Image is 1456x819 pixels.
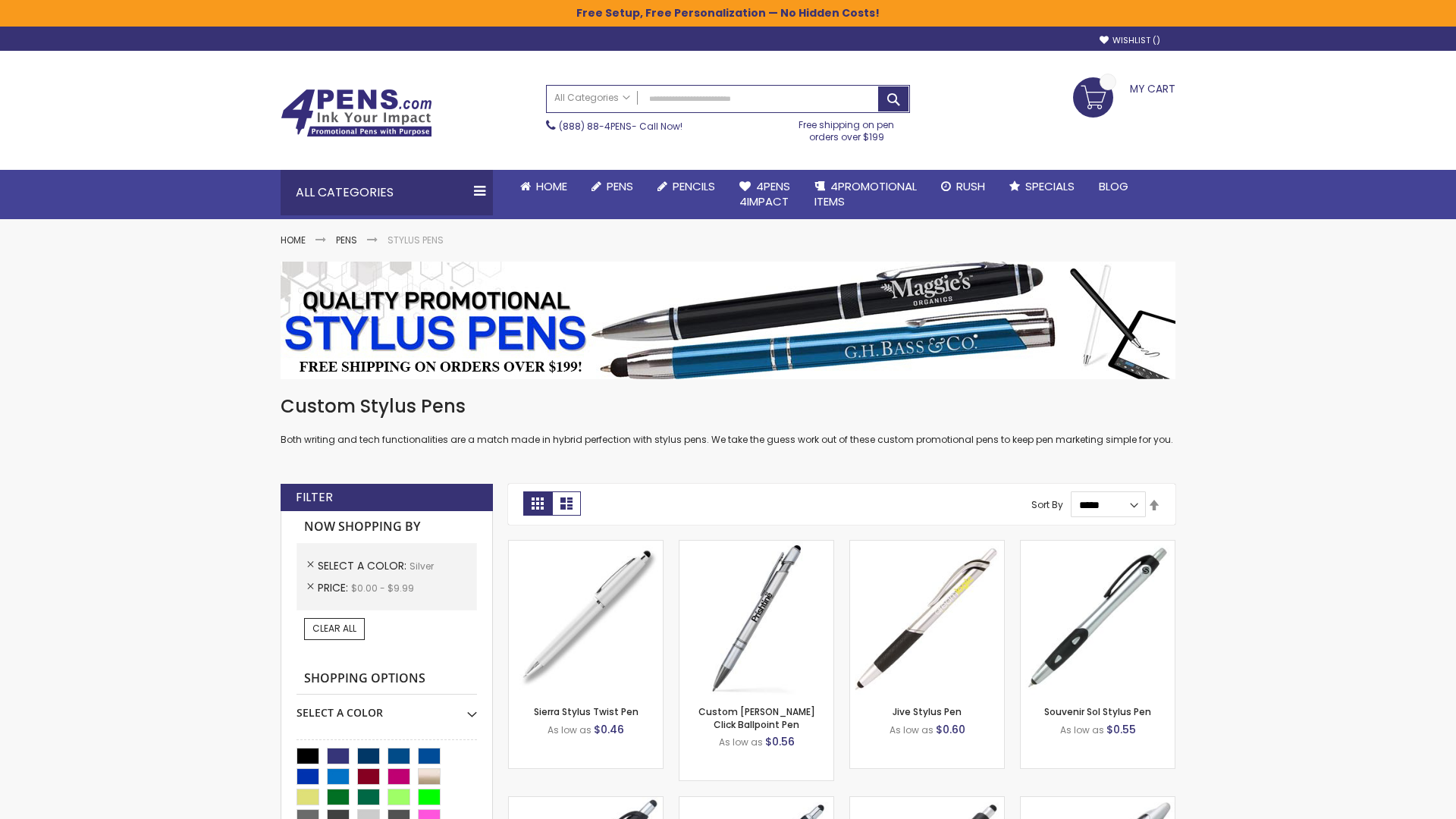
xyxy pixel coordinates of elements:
[304,618,365,639] a: Clear All
[318,558,409,573] span: Select A Color
[936,722,965,737] span: $0.60
[679,540,833,553] a: Custom Alex II Click Ballpoint Pen-Silver
[802,170,929,219] a: 4PROMOTIONALITEMS
[509,540,663,553] a: Stypen-35-Silver
[297,663,477,695] strong: Shopping Options
[281,89,432,137] img: 4Pens Custom Pens and Promotional Products
[783,113,911,143] div: Free shipping on pen orders over $199
[850,796,1004,809] a: Souvenir® Emblem Stylus Pen-Silver
[929,170,997,203] a: Rush
[554,92,630,104] span: All Categories
[997,170,1087,203] a: Specials
[281,262,1175,379] img: Stylus Pens
[297,511,477,543] strong: Now Shopping by
[409,560,434,573] span: Silver
[297,695,477,720] div: Select A Color
[318,580,351,595] span: Price
[850,541,1004,695] img: Jive Stylus Pen-Silver
[890,723,934,736] span: As low as
[1100,35,1160,46] a: Wishlist
[536,178,567,194] span: Home
[281,394,1175,447] div: Both writing and tech functionalities are a match made in hybrid perfection with stylus pens. We ...
[814,178,917,209] span: 4PROMOTIONAL ITEMS
[336,234,357,246] a: Pens
[727,170,802,219] a: 4Pens4impact
[312,622,356,635] span: Clear All
[1021,796,1175,809] a: Twist Highlighter-Pen Stylus Combo-Silver
[679,796,833,809] a: Epiphany Stylus Pens-Silver
[523,491,552,516] strong: Grid
[559,120,682,133] span: - Call Now!
[1106,722,1136,737] span: $0.55
[1021,540,1175,553] a: Souvenir Sol Stylus Pen-Silver
[1099,178,1128,194] span: Blog
[281,394,1175,419] h1: Custom Stylus Pens
[1031,498,1063,511] label: Sort By
[548,723,591,736] span: As low as
[534,705,639,718] a: Sierra Stylus Twist Pen
[850,540,1004,553] a: Jive Stylus Pen-Silver
[739,178,790,209] span: 4Pens 4impact
[559,120,632,133] a: (888) 88-4PENS
[351,582,414,595] span: $0.00 - $9.99
[679,541,833,695] img: Custom Alex II Click Ballpoint Pen-Silver
[893,705,962,718] a: Jive Stylus Pen
[719,736,763,748] span: As low as
[509,541,663,695] img: Stypen-35-Silver
[1087,170,1141,203] a: Blog
[508,170,579,203] a: Home
[509,796,663,809] a: React Stylus Grip Pen-Silver
[1025,178,1075,194] span: Specials
[547,86,638,111] a: All Categories
[607,178,633,194] span: Pens
[673,178,715,194] span: Pencils
[1044,705,1151,718] a: Souvenir Sol Stylus Pen
[281,170,493,215] div: All Categories
[281,234,306,246] a: Home
[765,734,795,749] span: $0.56
[698,705,815,730] a: Custom [PERSON_NAME] Click Ballpoint Pen
[594,722,624,737] span: $0.46
[579,170,645,203] a: Pens
[388,234,444,246] strong: Stylus Pens
[1021,541,1175,695] img: Souvenir Sol Stylus Pen-Silver
[296,489,333,506] strong: Filter
[956,178,985,194] span: Rush
[1060,723,1104,736] span: As low as
[645,170,727,203] a: Pencils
